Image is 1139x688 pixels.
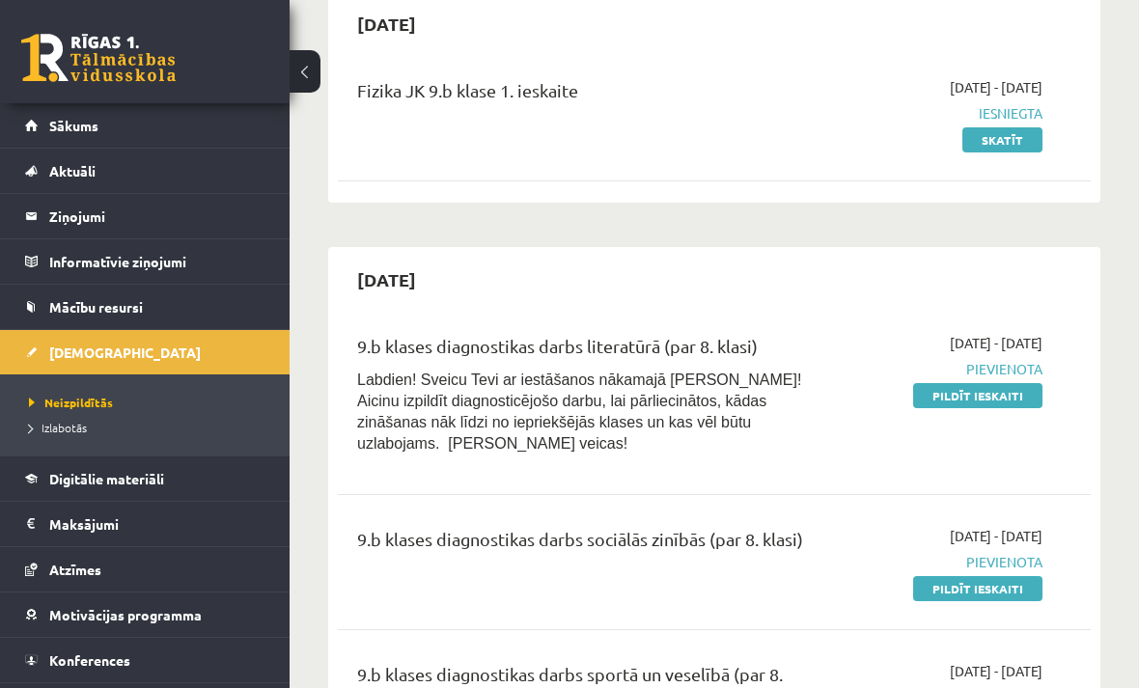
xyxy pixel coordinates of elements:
span: Aktuāli [49,162,96,179]
span: Sākums [49,117,98,134]
a: Maksājumi [25,502,265,546]
span: Motivācijas programma [49,606,202,623]
h2: [DATE] [338,1,435,46]
a: Motivācijas programma [25,592,265,637]
span: Digitālie materiāli [49,470,164,487]
span: Atzīmes [49,561,101,578]
a: Aktuāli [25,149,265,193]
a: Pildīt ieskaiti [913,576,1042,601]
span: Iesniegta [833,103,1042,124]
legend: Informatīvie ziņojumi [49,239,265,284]
a: Neizpildītās [29,394,270,411]
a: Informatīvie ziņojumi [25,239,265,284]
h2: [DATE] [338,257,435,302]
span: Izlabotās [29,420,87,435]
span: Konferences [49,651,130,669]
legend: Ziņojumi [49,194,265,238]
span: Pievienota [833,552,1042,572]
a: Digitālie materiāli [25,456,265,501]
div: 9.b klases diagnostikas darbs sociālās zinībās (par 8. klasi) [357,526,804,562]
a: [DEMOGRAPHIC_DATA] [25,330,265,374]
a: Atzīmes [25,547,265,592]
a: Pildīt ieskaiti [913,383,1042,408]
span: Neizpildītās [29,395,113,410]
span: Pievienota [833,359,1042,379]
span: Mācību resursi [49,298,143,316]
a: Ziņojumi [25,194,265,238]
div: 9.b klases diagnostikas darbs literatūrā (par 8. klasi) [357,333,804,369]
span: Labdien! Sveicu Tevi ar iestāšanos nākamajā [PERSON_NAME]! Aicinu izpildīt diagnosticējošo darbu,... [357,372,801,452]
span: [DATE] - [DATE] [950,333,1042,353]
a: Konferences [25,638,265,682]
span: [DATE] - [DATE] [950,661,1042,681]
span: [DATE] - [DATE] [950,77,1042,97]
span: [DATE] - [DATE] [950,526,1042,546]
a: Mācību resursi [25,285,265,329]
a: Izlabotās [29,419,270,436]
a: Sākums [25,103,265,148]
a: Skatīt [962,127,1042,152]
div: Fizika JK 9.b klase 1. ieskaite [357,77,804,113]
legend: Maksājumi [49,502,265,546]
a: Rīgas 1. Tālmācības vidusskola [21,34,176,82]
span: [DEMOGRAPHIC_DATA] [49,344,201,361]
